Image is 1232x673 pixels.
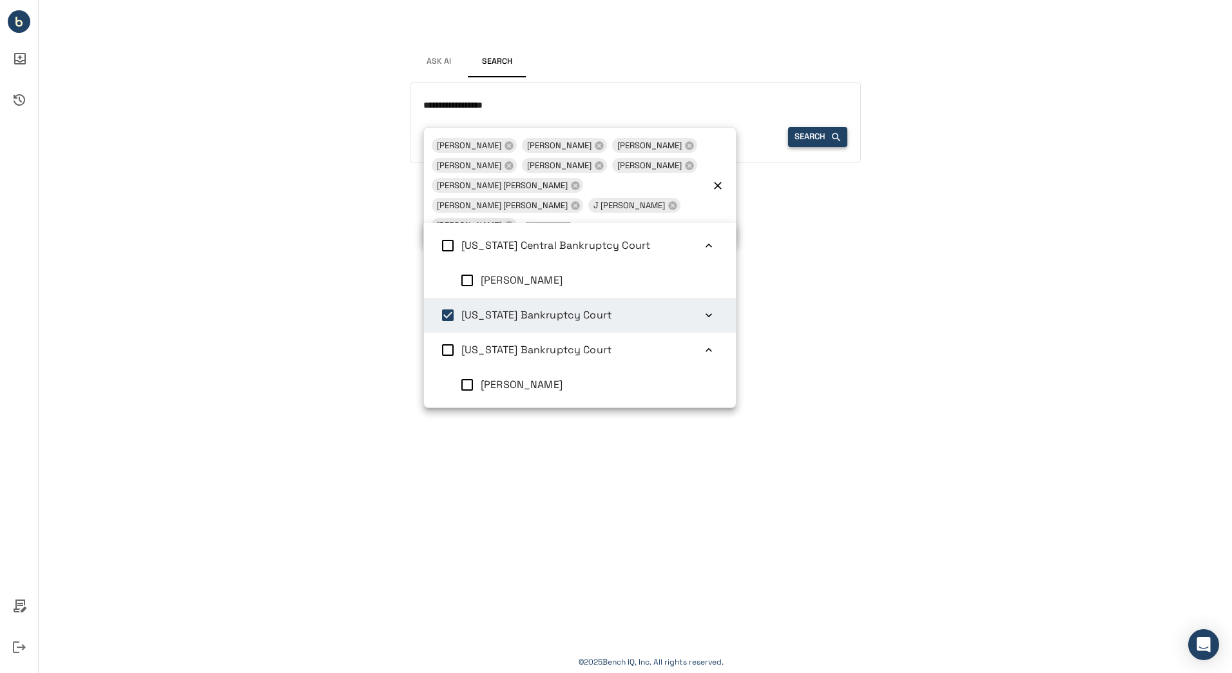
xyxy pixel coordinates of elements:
span: [PERSON_NAME] [PERSON_NAME] [432,178,573,193]
div: Open Intercom Messenger [1188,629,1219,660]
button: Search [468,46,526,77]
div: [PERSON_NAME] [612,138,697,153]
span: [PERSON_NAME] [522,158,597,173]
span: [PERSON_NAME] [612,158,687,173]
span: [PERSON_NAME] [432,218,506,233]
div: [PERSON_NAME] [PERSON_NAME] [432,198,583,213]
div: [PERSON_NAME] [432,218,517,233]
span: J [PERSON_NAME] [588,198,670,213]
div: [PERSON_NAME] [522,158,607,173]
div: [PERSON_NAME] [432,138,517,153]
span: [PERSON_NAME] [PERSON_NAME] [432,198,573,213]
div: [PERSON_NAME] [432,158,517,173]
span: [PERSON_NAME] [432,158,506,173]
span: [US_STATE] Bankruptcy Court [461,343,611,356]
span: [PERSON_NAME] [522,138,597,153]
span: [PERSON_NAME] [432,138,506,153]
div: [PERSON_NAME] [612,158,697,173]
div: [PERSON_NAME] [PERSON_NAME] [432,178,583,193]
span: Andrew B Altenburg Jr [481,378,563,391]
div: [PERSON_NAME] [522,138,607,153]
span: [US_STATE] Bankruptcy Court [461,308,611,322]
span: Martin R Barash [481,273,563,287]
span: Ask AI [427,57,451,67]
button: Clear [709,177,727,195]
div: J [PERSON_NAME] [588,198,680,213]
button: Search [788,127,847,147]
span: [PERSON_NAME] [612,138,687,153]
span: [US_STATE] Central Bankruptcy Court [461,239,650,252]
